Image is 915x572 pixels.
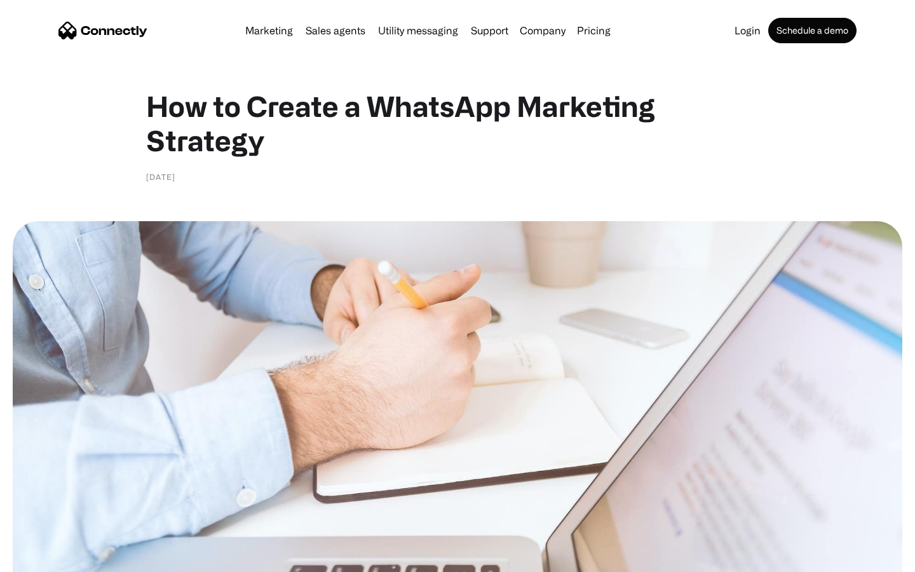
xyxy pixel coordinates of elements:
a: Login [729,25,766,36]
a: Utility messaging [373,25,463,36]
a: Pricing [572,25,616,36]
a: Sales agents [301,25,370,36]
aside: Language selected: English [13,550,76,568]
h1: How to Create a WhatsApp Marketing Strategy [146,89,769,158]
ul: Language list [25,550,76,568]
div: Company [520,22,566,39]
a: Schedule a demo [768,18,857,43]
a: Marketing [240,25,298,36]
a: Support [466,25,513,36]
div: [DATE] [146,170,175,183]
